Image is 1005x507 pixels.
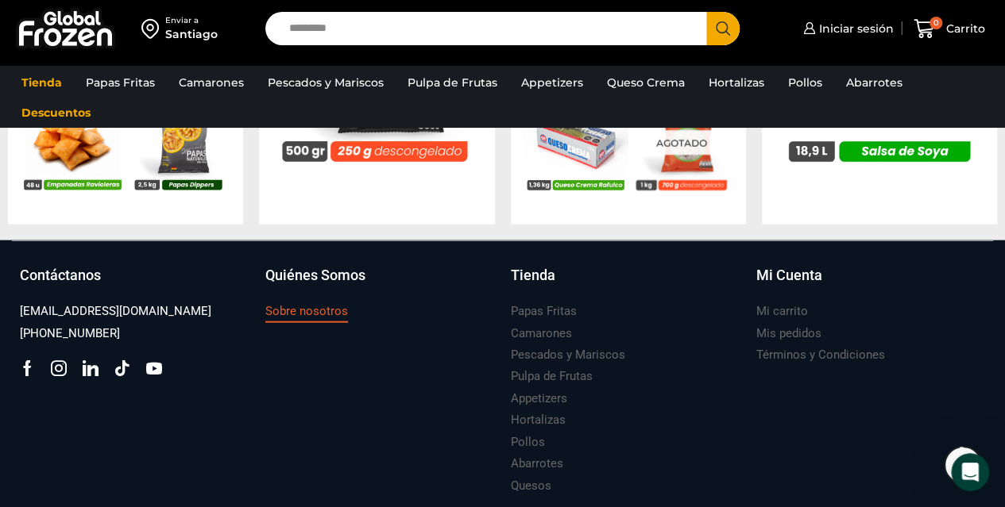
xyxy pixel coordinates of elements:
a: Camarones [171,67,252,98]
h3: Mi carrito [756,303,807,320]
h3: Mi Cuenta [756,265,821,286]
h3: Pescados y Mariscos [511,347,625,363]
a: [EMAIL_ADDRESS][DOMAIN_NAME] [20,301,211,322]
p: Agotado [644,131,717,156]
a: Pulpa de Frutas [400,67,505,98]
h3: Términos y Condiciones [756,347,884,363]
h3: Appetizers [511,390,567,407]
a: [PHONE_NUMBER] [20,323,120,344]
a: Pescados y Mariscos [511,344,625,366]
h3: Papas Fritas [511,303,577,320]
h3: Tienda [511,265,555,286]
h3: Pulpa de Frutas [511,368,593,385]
a: Queso Crema [599,67,693,98]
a: Mi Cuenta [756,265,985,302]
a: Quiénes Somos [265,265,495,302]
a: Pulpa de Frutas [511,366,593,387]
a: Términos y Condiciones [756,344,884,366]
a: Quesos [511,475,551,497]
a: Contáctanos [20,265,249,302]
a: Papas Fritas [78,67,163,98]
a: Appetizers [511,388,567,409]
h3: Abarrotes [511,455,563,472]
div: Enviar a [165,15,218,26]
a: Mis pedidos [756,323,821,344]
a: Abarrotes [511,453,563,474]
h3: Quesos [511,478,551,494]
a: Papas Fritas [511,301,577,322]
a: Descuentos [14,98,99,128]
h3: Sobre nosotros [265,303,348,320]
a: Hortalizas [701,67,772,98]
a: Pollos [511,432,545,453]
a: Appetizers [513,67,591,98]
h3: Contáctanos [20,265,101,286]
a: Sobre nosotros [265,301,348,322]
h3: Hortalizas [511,412,566,428]
a: Pescados y Mariscos [260,67,392,98]
a: Tienda [14,67,70,98]
h3: Quiénes Somos [265,265,365,286]
span: Iniciar sesión [815,21,894,36]
a: 0 Carrito [910,10,989,48]
span: 0 [930,17,942,29]
div: Santiago [165,26,218,42]
a: Abarrotes [838,67,910,98]
iframe: Intercom live chat [951,453,989,491]
span: Carrito [942,21,985,36]
img: address-field-icon.svg [141,15,165,42]
a: Camarones [511,323,572,344]
h3: Camarones [511,325,572,342]
button: Search button [706,12,740,45]
a: Iniciar sesión [799,13,894,44]
a: Mi carrito [756,301,807,322]
h3: [EMAIL_ADDRESS][DOMAIN_NAME] [20,303,211,320]
a: Pollos [780,67,830,98]
h3: Mis pedidos [756,325,821,342]
a: Hortalizas [511,409,566,431]
h3: Pollos [511,434,545,451]
h3: [PHONE_NUMBER] [20,325,120,342]
a: Tienda [511,265,740,302]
